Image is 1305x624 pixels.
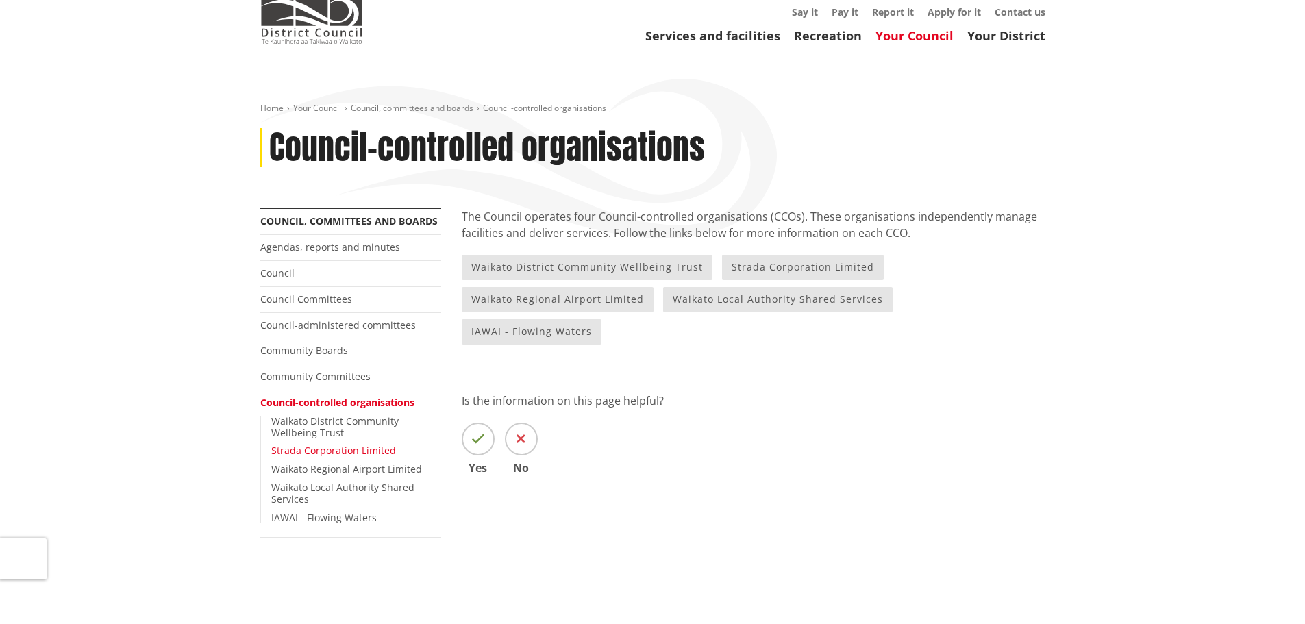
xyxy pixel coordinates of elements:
[663,287,893,312] a: Waikato Local Authority Shared Services
[1242,566,1291,616] iframe: Messenger Launcher
[462,287,654,312] a: Waikato Regional Airport Limited
[792,5,818,18] a: Say it
[995,5,1045,18] a: Contact us
[260,240,400,253] a: Agendas, reports and minutes
[293,102,341,114] a: Your Council
[351,102,473,114] a: Council, committees and boards
[462,208,1045,241] p: The Council operates four Council-controlled organisations (CCOs). These organisations independen...
[505,462,538,473] span: No
[260,292,352,305] a: Council Committees
[260,319,416,332] a: Council-administered committees
[260,266,295,279] a: Council
[260,344,348,357] a: Community Boards
[260,396,414,409] a: Council-controlled organisations
[271,462,422,475] a: Waikato Regional Airport Limited
[462,462,495,473] span: Yes
[875,27,954,44] a: Your Council
[832,5,858,18] a: Pay it
[462,392,1045,409] p: Is the information on this page helpful?
[928,5,981,18] a: Apply for it
[645,27,780,44] a: Services and facilities
[271,414,399,439] a: Waikato District Community Wellbeing Trust
[462,319,601,345] a: IAWAI - Flowing Waters
[483,102,606,114] span: Council-controlled organisations
[794,27,862,44] a: Recreation
[271,481,414,506] a: Waikato Local Authority Shared Services
[271,444,396,457] a: Strada Corporation Limited
[260,102,284,114] a: Home
[260,103,1045,114] nav: breadcrumb
[260,370,371,383] a: Community Committees
[967,27,1045,44] a: Your District
[722,255,884,280] a: Strada Corporation Limited
[260,214,438,227] a: Council, committees and boards
[872,5,914,18] a: Report it
[269,128,705,168] h1: Council-controlled organisations
[462,255,712,280] a: Waikato District Community Wellbeing Trust
[271,511,377,524] a: IAWAI - Flowing Waters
